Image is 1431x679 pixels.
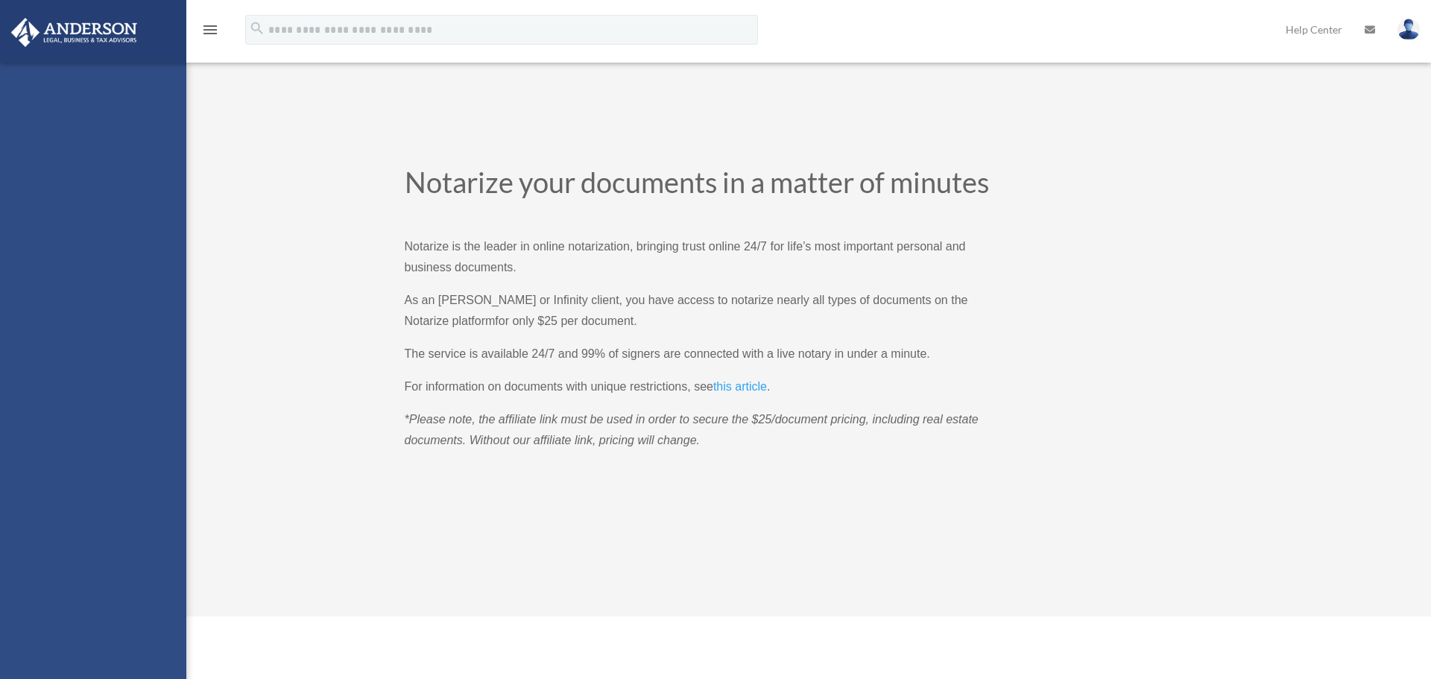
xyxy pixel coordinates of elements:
[405,294,968,327] span: As an [PERSON_NAME] or Infinity client, you have access to notarize nearly all types of documents...
[201,26,219,39] a: menu
[1397,19,1420,40] img: User Pic
[249,20,265,37] i: search
[405,240,966,274] span: Notarize is the leader in online notarization, bringing trust online 24/7 for life’s most importa...
[405,168,997,203] h1: Notarize your documents in a matter of minutes
[713,380,767,393] span: this article
[405,347,930,360] span: The service is available 24/7 and 99% of signers are connected with a live notary in under a minute.
[7,18,142,47] img: Anderson Advisors Platinum Portal
[713,380,767,400] a: this article
[405,380,713,393] span: For information on documents with unique restrictions, see
[201,21,219,39] i: menu
[495,315,636,327] span: for only $25 per document.
[405,413,979,446] span: *Please note, the affiliate link must be used in order to secure the $25/document pricing, includ...
[767,380,770,393] span: .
